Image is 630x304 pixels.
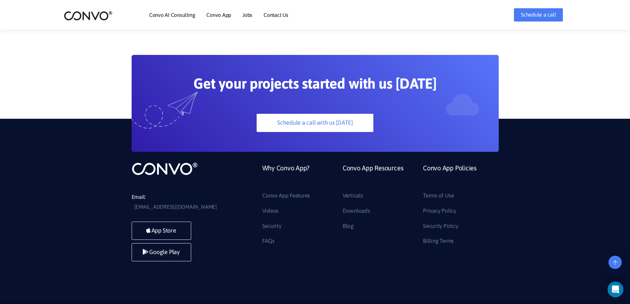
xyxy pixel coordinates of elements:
[423,236,454,246] a: Billing Terms
[257,162,499,251] div: Footer
[149,12,195,18] a: Convo AI Consulting
[423,162,477,191] a: Convo App Policies
[134,202,217,212] a: [EMAIL_ADDRESS][DOMAIN_NAME]
[514,8,563,22] a: Schedule a call
[262,221,281,232] a: Security
[343,162,403,191] a: Convo App Resources
[343,206,370,216] a: Downloads
[262,236,274,246] a: FAQs
[132,222,191,240] a: App Store
[423,191,454,201] a: Terms of Use
[423,206,456,216] a: Privacy Policy
[132,192,231,212] li: Email:
[257,114,373,132] a: Schedule a call with us [DATE]
[343,191,363,201] a: Verticals
[262,206,279,216] a: Videos
[132,162,198,176] img: logo_not_found
[262,191,310,201] a: Convo App Features
[262,162,310,191] a: Why Convo App?
[423,221,458,232] a: Security Policy
[242,12,252,18] a: Jobs
[163,75,467,97] h2: Get your projects started with us [DATE]
[608,282,623,297] div: Open Intercom Messenger
[64,11,112,21] img: logo_2.png
[264,12,288,18] a: Contact Us
[206,12,231,18] a: Convo App
[132,243,191,261] a: Google Play
[343,221,354,232] a: Blog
